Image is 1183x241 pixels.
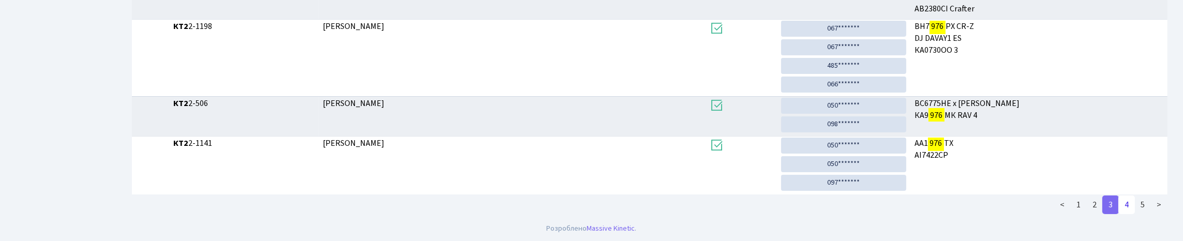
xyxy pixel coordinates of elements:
a: 4 [1118,195,1135,214]
mark: 976 [928,136,944,150]
a: 2 [1086,195,1103,214]
span: АА1 ТХ АІ7422СР [915,138,1163,161]
span: [PERSON_NAME] [323,21,384,32]
a: 1 [1070,195,1087,214]
span: 2-1141 [173,138,315,149]
b: КТ2 [173,98,188,109]
mark: 976 [929,108,944,123]
mark: 976 [930,19,945,34]
div: Розроблено . [547,223,637,234]
a: 3 [1102,195,1119,214]
span: ВС6775НЕ х [PERSON_NAME] КА9 МК RAV 4 [915,98,1163,122]
span: 2-1198 [173,21,315,33]
a: Massive Kinetic [587,223,635,234]
span: [PERSON_NAME] [323,138,384,149]
span: BH7 PX CR-Z DJ DAVAY1 ES КА0730ОО 3 [915,21,1163,56]
a: 5 [1134,195,1151,214]
span: [PERSON_NAME] [323,98,384,109]
a: < [1054,195,1071,214]
b: КТ2 [173,138,188,149]
b: КТ2 [173,21,188,32]
a: > [1150,195,1167,214]
span: 2-506 [173,98,315,110]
